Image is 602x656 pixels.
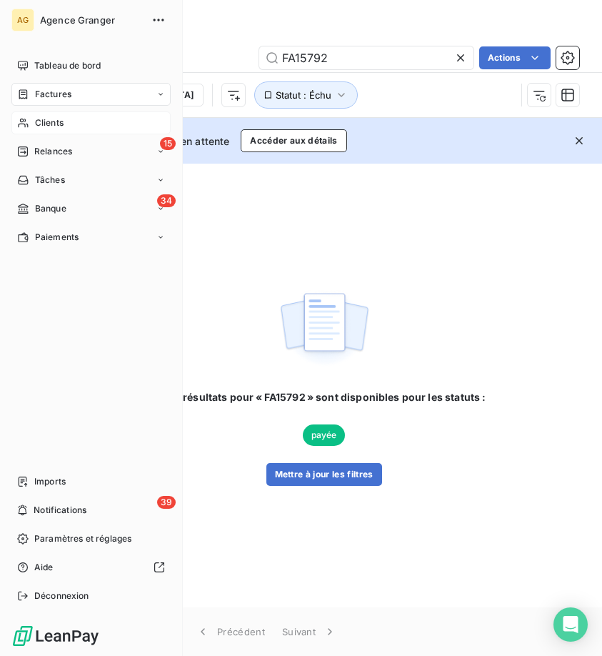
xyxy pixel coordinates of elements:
[157,496,176,509] span: 39
[35,116,64,129] span: Clients
[40,14,143,26] span: Agence Granger
[35,202,66,215] span: Banque
[254,81,358,109] button: Statut : Échu
[34,145,72,158] span: Relances
[241,129,346,152] button: Accéder aux détails
[35,231,79,244] span: Paiements
[34,59,101,72] span: Tableau de bord
[553,607,588,642] div: Open Intercom Messenger
[11,625,100,647] img: Logo LeanPay
[279,285,370,374] img: empty state
[34,475,66,488] span: Imports
[479,46,551,69] button: Actions
[162,390,486,404] span: Des résultats pour « FA15792 » sont disponibles pour les statuts :
[160,137,176,150] span: 15
[35,174,65,187] span: Tâches
[266,463,382,486] button: Mettre à jour les filtres
[34,561,54,574] span: Aide
[34,504,86,517] span: Notifications
[34,532,131,545] span: Paramètres et réglages
[187,617,274,647] button: Précédent
[11,556,171,579] a: Aide
[34,590,89,602] span: Déconnexion
[274,617,346,647] button: Suivant
[276,89,331,101] span: Statut : Échu
[11,9,34,31] div: AG
[35,88,71,101] span: Factures
[157,194,176,207] span: 34
[303,424,346,446] span: payée
[259,46,473,69] input: Rechercher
